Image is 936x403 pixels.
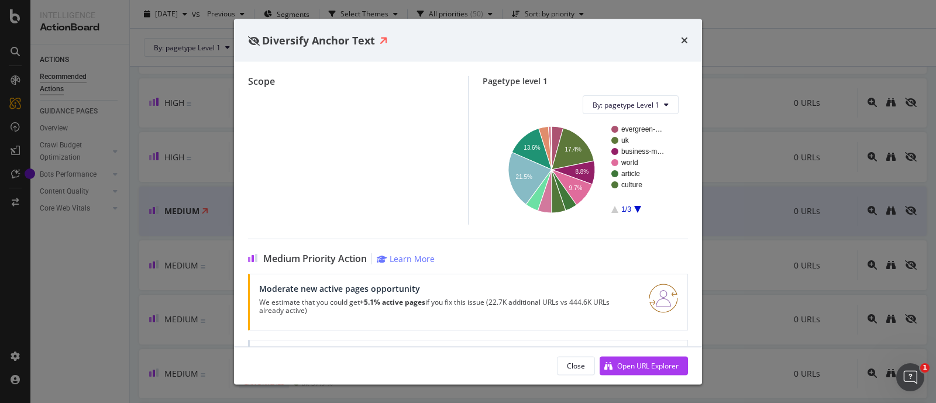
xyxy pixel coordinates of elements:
div: Learn More [390,254,435,265]
text: uk [621,137,629,145]
button: Close [557,356,595,375]
div: Pagetype level 1 [483,77,689,87]
img: RO06QsNG.png [649,284,678,314]
text: article [621,170,640,178]
button: Open URL Explorer [600,356,688,375]
span: Diversify Anchor Text [262,33,375,47]
strong: +5.1% active pages [360,298,425,308]
div: Close [567,360,585,370]
div: Moderate new active pages opportunity [259,284,635,294]
iframe: Intercom live chat [896,363,924,391]
a: Learn More [377,254,435,265]
div: Open URL Explorer [617,360,679,370]
span: Medium Priority Action [263,254,367,265]
text: 1/3 [621,206,631,214]
div: modal [234,19,702,384]
text: world [621,159,638,167]
svg: A chart. [492,124,673,216]
div: eye-slash [248,36,260,45]
p: We estimate that you could get if you fix this issue (22.7K additional URLs vs 444.6K URLs alread... [259,299,635,315]
text: 9.7% [569,185,582,192]
text: 21.5% [515,174,532,181]
text: evergreen-… [621,126,662,134]
div: times [681,33,688,48]
text: 8.8% [575,169,589,175]
text: 17.4% [565,147,581,153]
button: By: pagetype Level 1 [583,96,679,115]
span: 1 [920,363,930,373]
text: culture [621,181,642,190]
text: 13.6% [524,145,540,151]
div: Scope [248,77,454,88]
text: business-m… [621,148,664,156]
span: By: pagetype Level 1 [593,100,659,110]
